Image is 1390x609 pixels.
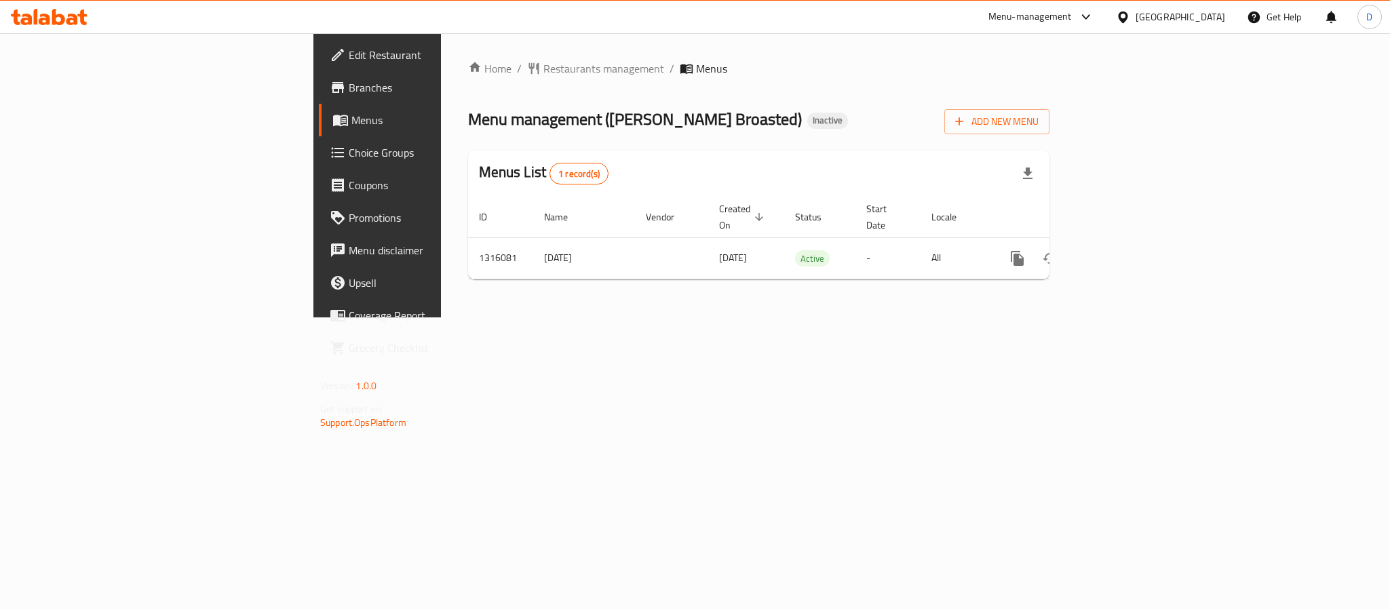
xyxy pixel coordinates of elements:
[1366,9,1372,24] span: D
[988,9,1072,25] div: Menu-management
[319,332,545,364] a: Grocery Checklist
[670,60,674,77] li: /
[866,201,904,233] span: Start Date
[320,400,383,418] span: Get support on:
[349,275,535,291] span: Upsell
[479,162,609,184] h2: Menus List
[1034,242,1066,275] button: Change Status
[527,60,664,77] a: Restaurants management
[319,234,545,267] a: Menu disclaimer
[320,377,353,395] span: Version:
[549,163,609,184] div: Total records count
[349,144,535,161] span: Choice Groups
[349,242,535,258] span: Menu disclaimer
[349,177,535,193] span: Coupons
[1011,157,1044,190] div: Export file
[646,209,692,225] span: Vendor
[955,113,1039,130] span: Add New Menu
[468,104,802,134] span: Menu management ( [PERSON_NAME] Broasted )
[319,71,545,104] a: Branches
[550,168,608,180] span: 1 record(s)
[990,197,1142,238] th: Actions
[921,237,990,279] td: All
[807,113,848,129] div: Inactive
[944,109,1049,134] button: Add New Menu
[533,237,635,279] td: [DATE]
[319,39,545,71] a: Edit Restaurant
[355,377,377,395] span: 1.0.0
[468,197,1142,279] table: enhanced table
[468,60,1049,77] nav: breadcrumb
[795,209,839,225] span: Status
[696,60,727,77] span: Menus
[544,209,585,225] span: Name
[349,210,535,226] span: Promotions
[319,169,545,201] a: Coupons
[319,201,545,234] a: Promotions
[1136,9,1225,24] div: [GEOGRAPHIC_DATA]
[479,209,505,225] span: ID
[320,414,406,431] a: Support.OpsPlatform
[795,251,830,267] span: Active
[349,79,535,96] span: Branches
[543,60,664,77] span: Restaurants management
[349,47,535,63] span: Edit Restaurant
[349,340,535,356] span: Grocery Checklist
[807,115,848,126] span: Inactive
[795,250,830,267] div: Active
[719,201,768,233] span: Created On
[719,249,747,267] span: [DATE]
[319,136,545,169] a: Choice Groups
[931,209,974,225] span: Locale
[319,267,545,299] a: Upsell
[1001,242,1034,275] button: more
[855,237,921,279] td: -
[349,307,535,323] span: Coverage Report
[351,112,535,128] span: Menus
[319,299,545,332] a: Coverage Report
[319,104,545,136] a: Menus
